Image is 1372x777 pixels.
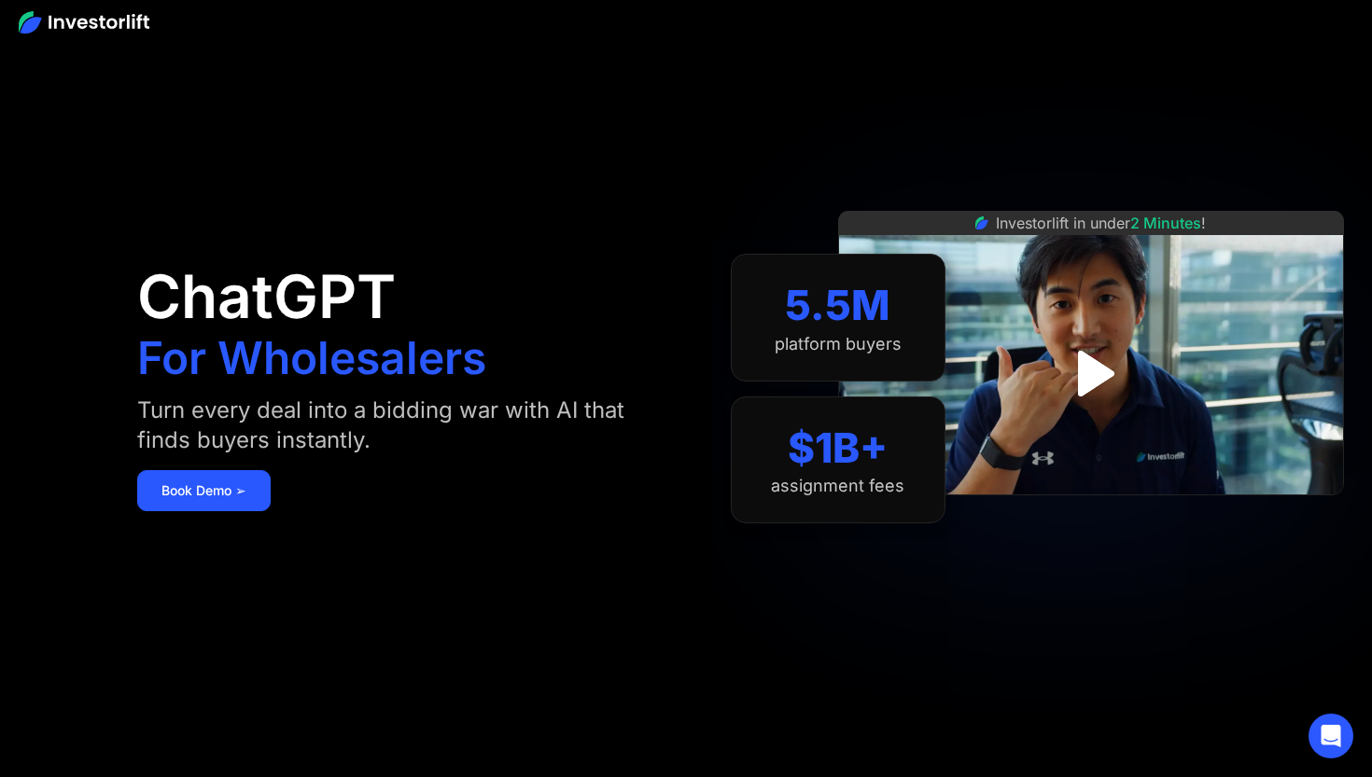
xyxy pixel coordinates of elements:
[1130,214,1201,232] span: 2 Minutes
[1049,332,1132,415] a: open lightbox
[137,395,628,455] div: Turn every deal into a bidding war with AI that finds buyers instantly.
[137,470,271,511] a: Book Demo ➢
[771,476,904,496] div: assignment fees
[951,505,1231,527] iframe: Customer reviews powered by Trustpilot
[137,267,396,326] h1: ChatGPT
[1309,714,1353,758] div: Open Intercom Messenger
[785,281,890,330] div: 5.5M
[996,212,1206,234] div: Investorlift in under !
[137,336,486,381] h1: For Wholesalers
[788,423,888,473] div: $1B+
[775,334,902,354] div: platform buyers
